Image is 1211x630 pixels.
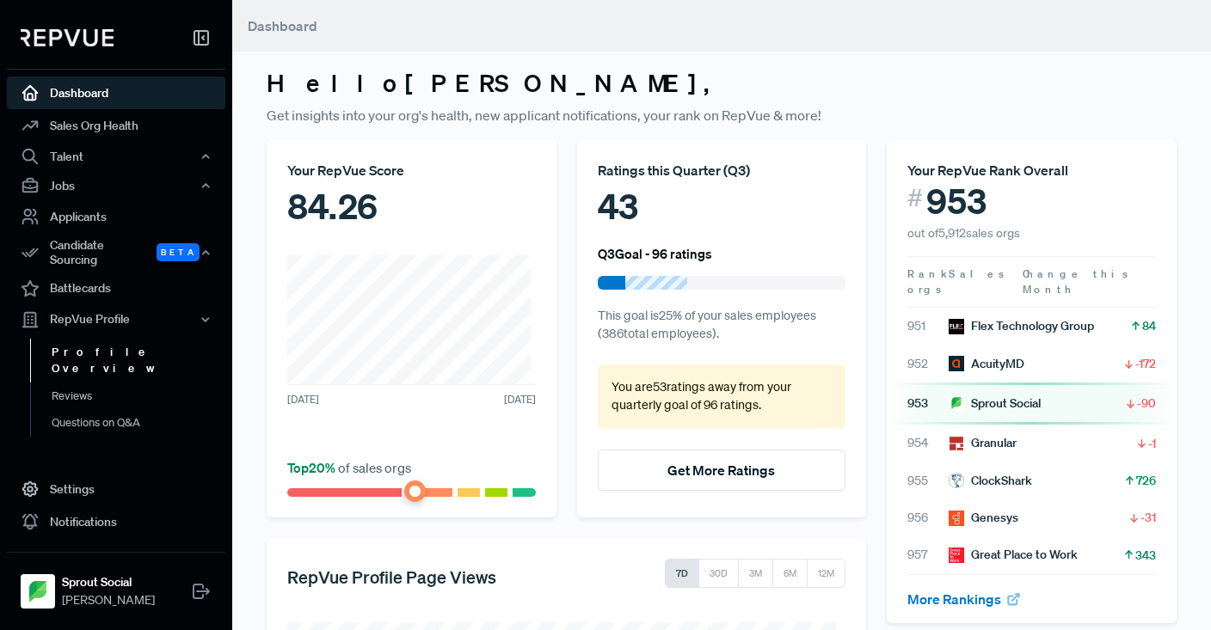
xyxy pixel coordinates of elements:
[949,511,964,526] img: Genesys
[1148,435,1156,452] span: -1
[7,142,225,171] button: Talent
[907,355,949,373] span: 952
[30,382,249,410] a: Reviews
[287,459,338,476] span: Top 20 %
[1023,266,1131,297] span: Change this Month
[907,434,949,452] span: 954
[1136,472,1156,489] span: 726
[30,339,249,382] a: Profile Overview
[949,509,1018,527] div: Genesys
[267,105,1177,125] p: Get insights into your org's health, new applicant notifications, your rank on RepVue & more!
[24,578,52,605] img: Sprout Social
[772,559,808,588] button: 6M
[738,559,773,588] button: 3M
[7,200,225,233] a: Applicants
[62,573,155,591] strong: Sprout Social
[7,109,225,142] a: Sales Org Health
[598,307,846,344] p: This goal is 25 % of your sales employees ( 386 total employees).
[949,356,964,371] img: AcuityMD
[949,546,1078,564] div: Great Place to Work
[949,473,964,488] img: ClockShark
[7,305,225,334] button: RepVue Profile
[1135,355,1156,372] span: -172
[1140,509,1156,526] span: -31
[907,225,1020,241] span: out of 5,912 sales orgs
[287,459,411,476] span: of sales orgs
[30,409,249,437] a: Questions on Q&A
[504,392,536,407] span: [DATE]
[7,76,225,109] a: Dashboard
[949,317,1094,335] div: Flex Technology Group
[907,395,949,413] span: 953
[7,233,225,272] div: Candidate Sourcing
[907,472,949,490] span: 955
[1137,395,1156,412] span: -90
[949,395,964,411] img: Sprout Social
[287,180,536,232] div: 84.26
[21,29,114,46] img: RepVue
[907,266,949,282] span: Rank
[907,546,949,564] span: 957
[7,171,225,200] button: Jobs
[665,559,699,588] button: 7D
[807,559,845,588] button: 12M
[907,266,1007,297] span: Sales orgs
[612,378,833,415] p: You are 53 ratings away from your quarterly goal of 96 ratings .
[907,509,949,527] span: 956
[7,552,225,616] a: Sprout SocialSprout Social[PERSON_NAME]
[907,317,949,335] span: 951
[698,559,739,588] button: 30D
[949,355,1024,373] div: AcuityMD
[1142,317,1156,334] span: 84
[287,160,536,180] div: Your RepVue Score
[598,246,712,261] h6: Q3 Goal - 96 ratings
[157,243,200,261] span: Beta
[949,434,1017,452] div: Granular
[949,319,964,334] img: Flex Technology Group
[267,69,1177,98] h3: Hello [PERSON_NAME] ,
[248,17,317,34] span: Dashboard
[7,473,225,505] a: Settings
[7,272,225,305] a: Battlecards
[7,505,225,538] a: Notifications
[949,472,1032,490] div: ClockShark
[598,180,846,232] div: 43
[949,436,964,451] img: Granular
[949,395,1041,413] div: Sprout Social
[598,160,846,180] div: Ratings this Quarter ( Q3 )
[907,162,1068,179] span: Your RepVue Rank Overall
[62,591,155,609] span: [PERSON_NAME]
[7,233,225,272] button: Candidate Sourcing Beta
[287,566,496,587] h5: RepVue Profile Page Views
[907,180,923,216] span: #
[949,547,964,563] img: Great Place to Work
[598,450,846,491] button: Get More Ratings
[1135,547,1156,564] span: 343
[926,180,987,222] span: 953
[287,392,319,407] span: [DATE]
[907,590,1021,608] a: More Rankings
